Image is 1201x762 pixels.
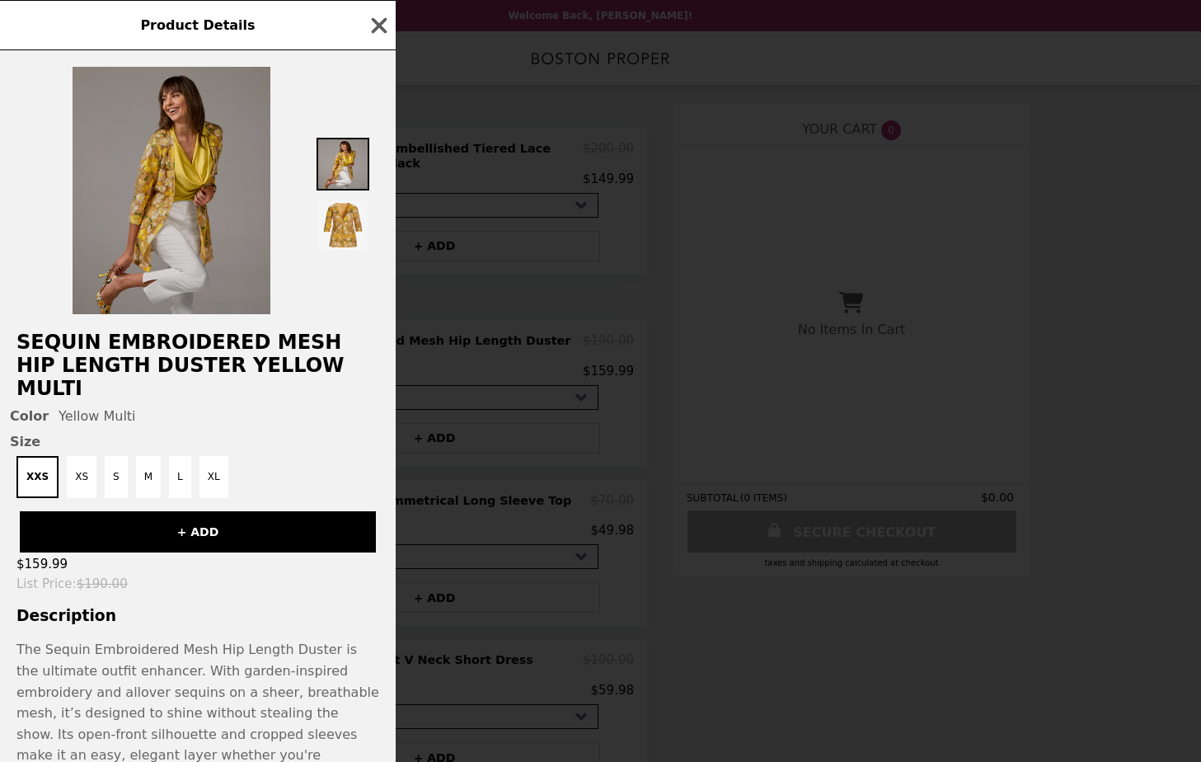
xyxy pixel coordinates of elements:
[20,511,376,553] button: + ADD
[199,456,228,498] button: XL
[317,199,369,252] img: Thumbnail 2
[73,67,270,314] img: Yellow Multi / XXS
[317,138,369,190] img: Thumbnail 1
[77,576,128,591] span: $190.00
[169,456,191,498] button: L
[105,456,128,498] button: S
[16,456,59,498] button: XXS
[136,456,161,498] button: M
[140,17,255,33] span: Product Details
[10,434,386,449] span: Size
[67,456,96,498] button: XS
[10,408,49,424] span: Color
[10,408,386,424] div: Yellow Multi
